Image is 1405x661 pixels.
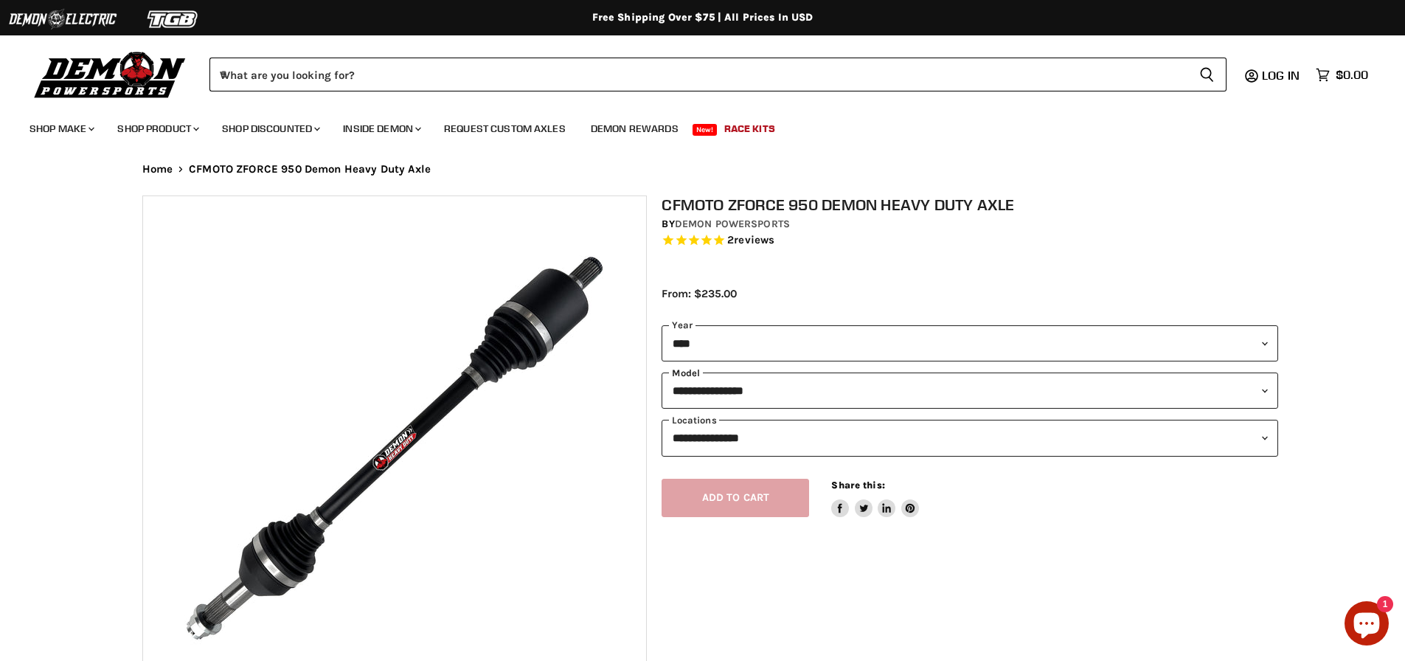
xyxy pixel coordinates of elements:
select: keys [662,420,1278,456]
a: Race Kits [713,114,786,144]
span: From: $235.00 [662,287,737,300]
span: Rated 5.0 out of 5 stars 2 reviews [662,233,1278,249]
div: by [662,216,1278,232]
span: Share this: [831,480,884,491]
ul: Main menu [18,108,1364,144]
a: Request Custom Axles [433,114,577,144]
span: reviews [734,233,774,246]
span: $0.00 [1336,68,1368,82]
a: Demon Powersports [675,218,790,230]
span: 2 reviews [727,233,774,246]
button: Search [1187,58,1227,91]
img: Demon Electric Logo 2 [7,5,118,33]
select: year [662,325,1278,361]
a: Inside Demon [332,114,430,144]
img: Demon Powersports [30,48,191,100]
aside: Share this: [831,479,919,518]
img: TGB Logo 2 [118,5,229,33]
nav: Breadcrumbs [113,163,1293,176]
form: Product [209,58,1227,91]
span: CFMOTO ZFORCE 950 Demon Heavy Duty Axle [189,163,431,176]
span: New! [693,124,718,136]
div: Free Shipping Over $75 | All Prices In USD [113,11,1293,24]
a: Demon Rewards [580,114,690,144]
span: Log in [1262,68,1300,83]
inbox-online-store-chat: Shopify online store chat [1340,601,1393,649]
a: Shop Product [106,114,208,144]
a: $0.00 [1308,64,1375,86]
input: When autocomplete results are available use up and down arrows to review and enter to select [209,58,1187,91]
a: Home [142,163,173,176]
a: Shop Discounted [211,114,329,144]
a: Log in [1255,69,1308,82]
a: Shop Make [18,114,103,144]
h1: CFMOTO ZFORCE 950 Demon Heavy Duty Axle [662,195,1278,214]
select: modal-name [662,373,1278,409]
